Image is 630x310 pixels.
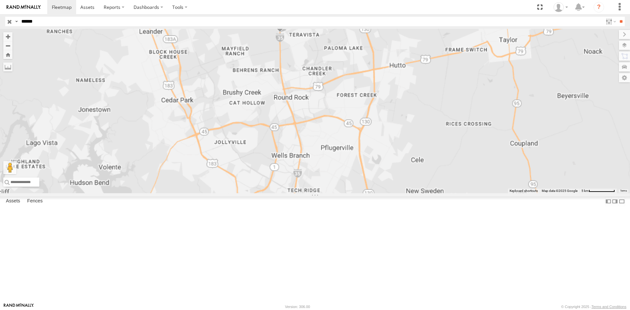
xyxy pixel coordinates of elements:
[619,73,630,82] label: Map Settings
[579,189,617,193] button: Map Scale: 5 km per 76 pixels
[285,305,310,309] div: Version: 306.00
[3,197,23,206] label: Assets
[3,32,12,41] button: Zoom in
[3,62,12,72] label: Measure
[510,189,538,193] button: Keyboard shortcuts
[619,196,625,206] label: Hide Summary Table
[605,196,612,206] label: Dock Summary Table to the Left
[542,189,577,193] span: Map data ©2025 Google
[561,305,626,309] div: © Copyright 2025 -
[7,5,41,10] img: rand-logo.svg
[620,190,627,192] a: Terms (opens in new tab)
[551,2,570,12] div: Carlos Ortiz
[612,196,618,206] label: Dock Summary Table to the Right
[592,305,626,309] a: Terms and Conditions
[3,50,12,59] button: Zoom Home
[24,197,46,206] label: Fences
[4,303,34,310] a: Visit our Website
[14,17,19,26] label: Search Query
[581,189,589,193] span: 5 km
[603,17,617,26] label: Search Filter Options
[3,161,16,174] button: Drag Pegman onto the map to open Street View
[594,2,604,12] i: ?
[3,41,12,50] button: Zoom out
